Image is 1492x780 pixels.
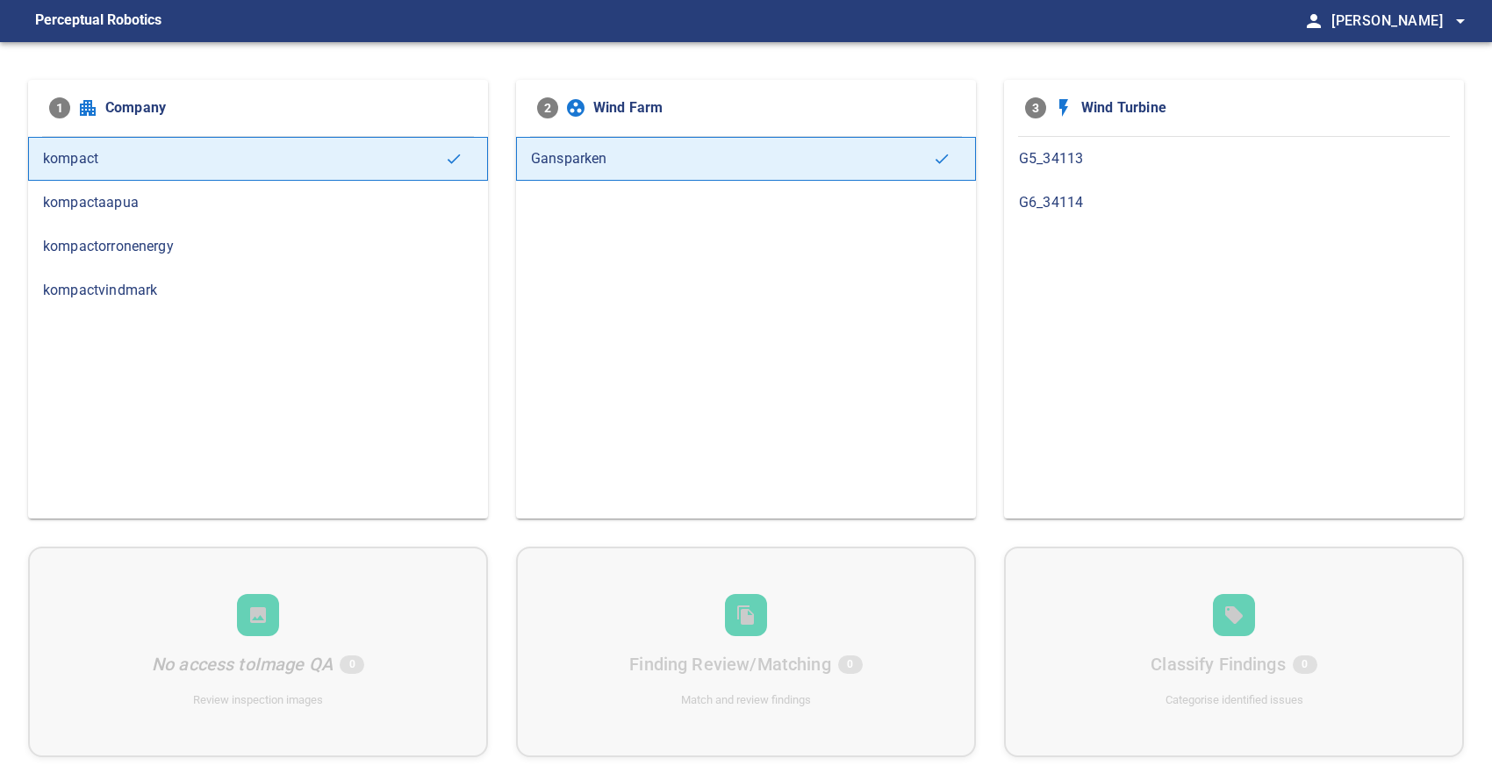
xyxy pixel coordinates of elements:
div: kompactorronenergy [28,225,488,268]
span: 2 [537,97,558,118]
span: 3 [1025,97,1046,118]
span: Gansparken [531,148,933,169]
span: Wind Turbine [1081,97,1443,118]
span: 1 [49,97,70,118]
button: [PERSON_NAME] [1324,4,1471,39]
span: arrow_drop_down [1450,11,1471,32]
span: Wind Farm [593,97,955,118]
figcaption: Perceptual Robotics [35,7,161,35]
div: kompact [28,137,488,181]
span: kompactorronenergy [43,236,473,257]
div: kompactaapua [28,181,488,225]
span: G5_34113 [1019,148,1449,169]
div: kompactvindmark [28,268,488,312]
span: Company [105,97,467,118]
div: Gansparken [516,137,976,181]
span: kompact [43,148,445,169]
span: kompactvindmark [43,280,473,301]
span: [PERSON_NAME] [1331,9,1471,33]
div: G5_34113 [1004,137,1464,181]
span: G6_34114 [1019,192,1449,213]
span: person [1303,11,1324,32]
span: kompactaapua [43,192,473,213]
div: G6_34114 [1004,181,1464,225]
